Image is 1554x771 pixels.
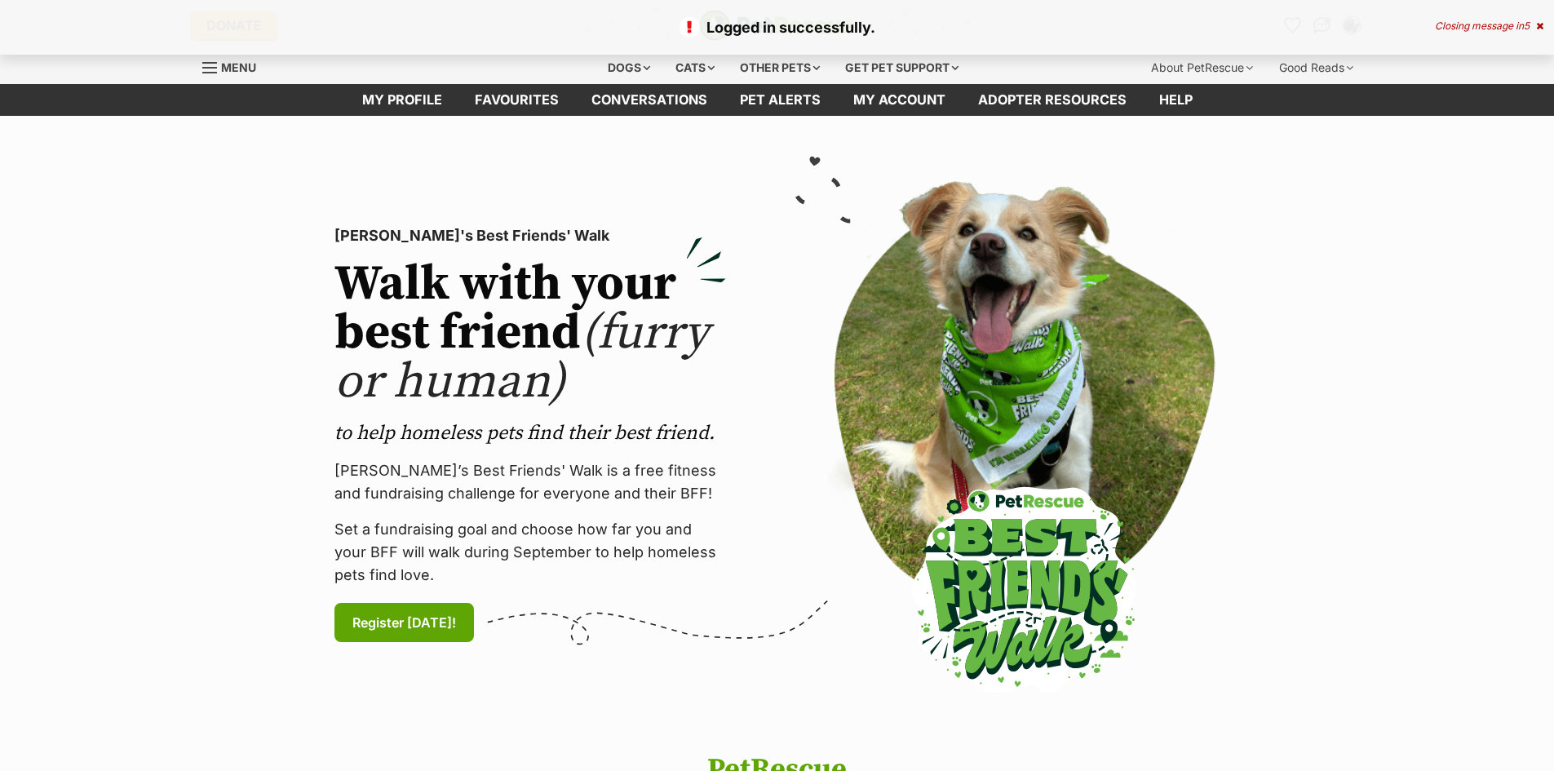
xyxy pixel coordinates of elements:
[334,303,709,413] span: (furry or human)
[346,84,458,116] a: My profile
[334,518,726,587] p: Set a fundraising goal and choose how far you and your BFF will walk during September to help hom...
[837,84,962,116] a: My account
[664,51,726,84] div: Cats
[724,84,837,116] a: Pet alerts
[596,51,662,84] div: Dogs
[575,84,724,116] a: conversations
[221,60,256,74] span: Menu
[334,224,726,247] p: [PERSON_NAME]'s Best Friends' Walk
[962,84,1143,116] a: Adopter resources
[1143,84,1209,116] a: Help
[334,420,726,446] p: to help homeless pets find their best friend.
[202,51,268,81] a: Menu
[834,51,970,84] div: Get pet support
[458,84,575,116] a: Favourites
[1140,51,1264,84] div: About PetRescue
[334,603,474,642] a: Register [DATE]!
[728,51,831,84] div: Other pets
[334,260,726,407] h2: Walk with your best friend
[1268,51,1365,84] div: Good Reads
[334,459,726,505] p: [PERSON_NAME]’s Best Friends' Walk is a free fitness and fundraising challenge for everyone and t...
[352,613,456,632] span: Register [DATE]!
